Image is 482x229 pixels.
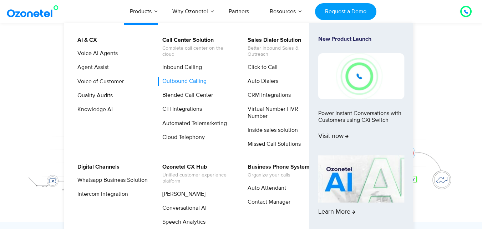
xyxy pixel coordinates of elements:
[248,172,310,178] span: Organize your calls
[243,140,302,149] a: Missed Call Solutions
[243,77,279,86] a: Auto Dialers
[73,77,125,86] a: Voice of Customer
[73,63,110,72] a: Agent Assist
[158,119,228,128] a: Automated Telemarketing
[73,176,149,185] a: Whatsapp Business Solution
[318,36,405,153] a: New Product LaunchPower Instant Conversations with Customers using CXi SwitchVisit now
[243,105,319,120] a: Virtual Number | IVR Number
[318,53,405,99] img: New-Project-17.png
[243,126,299,135] a: Inside sales solution
[243,63,279,72] a: Click to Call
[318,155,405,228] a: Learn More
[158,190,207,199] a: [PERSON_NAME]
[158,163,234,185] a: Ozonetel CX HubUnified customer experience platform
[73,105,114,114] a: Knowledge AI
[73,190,129,199] a: Intercom Integration
[158,218,207,226] a: Speech Analytics
[243,36,319,59] a: Sales Dialer SolutionBetter Inbound Sales & Outreach
[243,198,291,206] a: Contact Manager
[318,155,405,203] img: AI
[158,63,203,72] a: Inbound Calling
[73,163,121,171] a: Digital Channels
[18,39,464,47] div: Turn every conversation into a growth engine for your enterprise.
[158,91,214,100] a: Blended Call Center
[73,91,114,100] a: Quality Audits
[158,204,208,213] a: Conversational AI
[73,49,119,58] a: Voice AI Agents
[162,45,233,58] span: Complete call center on the cloud
[243,184,287,193] a: Auto Attendant
[158,36,234,59] a: Call Center SolutionComplete call center on the cloud
[318,208,355,216] span: Learn More
[243,163,311,179] a: Business Phone SystemOrganize your calls
[73,36,98,45] a: AI & CX
[248,45,318,58] span: Better Inbound Sales & Outreach
[318,133,349,140] span: Visit now
[158,77,208,86] a: Outbound Calling
[315,3,376,20] a: Request a Demo
[158,133,206,142] a: Cloud Telephony
[158,105,203,114] a: CTI Integrations
[243,91,292,100] a: CRM Integrations
[162,172,233,184] span: Unified customer experience platform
